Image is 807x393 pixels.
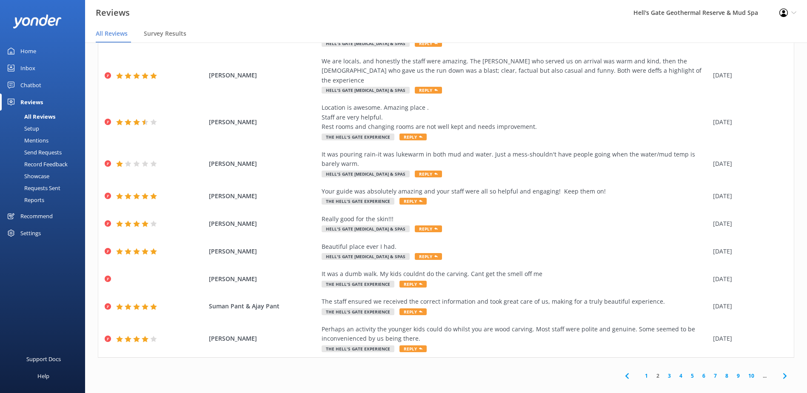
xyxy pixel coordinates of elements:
[713,334,783,343] div: [DATE]
[399,308,427,315] span: Reply
[713,219,783,228] div: [DATE]
[5,146,85,158] a: Send Requests
[322,242,709,251] div: Beautiful place ever I had.
[713,159,783,168] div: [DATE]
[209,219,317,228] span: [PERSON_NAME]
[713,302,783,311] div: [DATE]
[713,191,783,201] div: [DATE]
[209,71,317,80] span: [PERSON_NAME]
[399,281,427,288] span: Reply
[675,372,687,380] a: 4
[5,182,60,194] div: Requests Sent
[733,372,744,380] a: 9
[322,40,410,47] span: Hell's Gate [MEDICAL_DATA] & Spas
[5,111,85,122] a: All Reviews
[322,87,410,94] span: Hell's Gate [MEDICAL_DATA] & Spas
[415,225,442,232] span: Reply
[96,6,130,20] h3: Reviews
[13,14,62,28] img: yonder-white-logo.png
[652,372,664,380] a: 2
[322,281,394,288] span: The Hell's Gate Experience
[209,191,317,201] span: [PERSON_NAME]
[322,150,709,169] div: It was pouring rain-it was lukewarm in both mud and water. Just a mess-shouldn't have people goin...
[20,225,41,242] div: Settings
[209,159,317,168] span: [PERSON_NAME]
[399,134,427,140] span: Reply
[641,372,652,380] a: 1
[664,372,675,380] a: 3
[698,372,710,380] a: 6
[322,225,410,232] span: Hell's Gate [MEDICAL_DATA] & Spas
[322,253,410,260] span: Hell's Gate [MEDICAL_DATA] & Spas
[399,345,427,352] span: Reply
[713,71,783,80] div: [DATE]
[322,187,709,196] div: Your guide was absolutely amazing and your staff were all so helpful and engaging! Keep them on!
[322,134,394,140] span: The Hell's Gate Experience
[5,182,85,194] a: Requests Sent
[5,122,85,134] a: Setup
[209,334,317,343] span: [PERSON_NAME]
[20,77,41,94] div: Chatbot
[713,274,783,284] div: [DATE]
[322,308,394,315] span: The Hell's Gate Experience
[744,372,759,380] a: 10
[20,94,43,111] div: Reviews
[209,274,317,284] span: [PERSON_NAME]
[209,117,317,127] span: [PERSON_NAME]
[144,29,186,38] span: Survey Results
[415,171,442,177] span: Reply
[322,198,394,205] span: The Hell's Gate Experience
[20,43,36,60] div: Home
[5,170,85,182] a: Showcase
[5,158,68,170] div: Record Feedback
[5,111,55,122] div: All Reviews
[710,372,721,380] a: 7
[322,214,709,224] div: Really good for the skin!!!
[5,134,85,146] a: Mentions
[322,57,709,85] div: We are locals, and honestly the staff were amazing. The [PERSON_NAME] who served us on arrival wa...
[5,194,85,206] a: Reports
[322,269,709,279] div: It was a dumb walk. My kids couldnt do the carving. Cant get the smell off me
[37,367,49,384] div: Help
[415,40,442,47] span: Reply
[5,158,85,170] a: Record Feedback
[322,345,394,352] span: The Hell's Gate Experience
[322,297,709,306] div: The staff ensured we received the correct information and took great care of us, making for a tru...
[5,194,44,206] div: Reports
[5,122,39,134] div: Setup
[687,372,698,380] a: 5
[399,198,427,205] span: Reply
[20,208,53,225] div: Recommend
[26,350,61,367] div: Support Docs
[713,117,783,127] div: [DATE]
[5,146,62,158] div: Send Requests
[322,103,709,131] div: Location is awesome. Amazing place . Staff are very helpful. Rest rooms and changing rooms are no...
[322,325,709,344] div: Perhaps an activity the younger kids could do whilst you are wood carving. Most staff were polite...
[713,247,783,256] div: [DATE]
[5,170,49,182] div: Showcase
[759,372,771,380] span: ...
[96,29,128,38] span: All Reviews
[5,134,48,146] div: Mentions
[20,60,35,77] div: Inbox
[322,171,410,177] span: Hell's Gate [MEDICAL_DATA] & Spas
[415,253,442,260] span: Reply
[209,247,317,256] span: [PERSON_NAME]
[209,302,317,311] span: Suman Pant & Ajay Pant
[721,372,733,380] a: 8
[415,87,442,94] span: Reply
